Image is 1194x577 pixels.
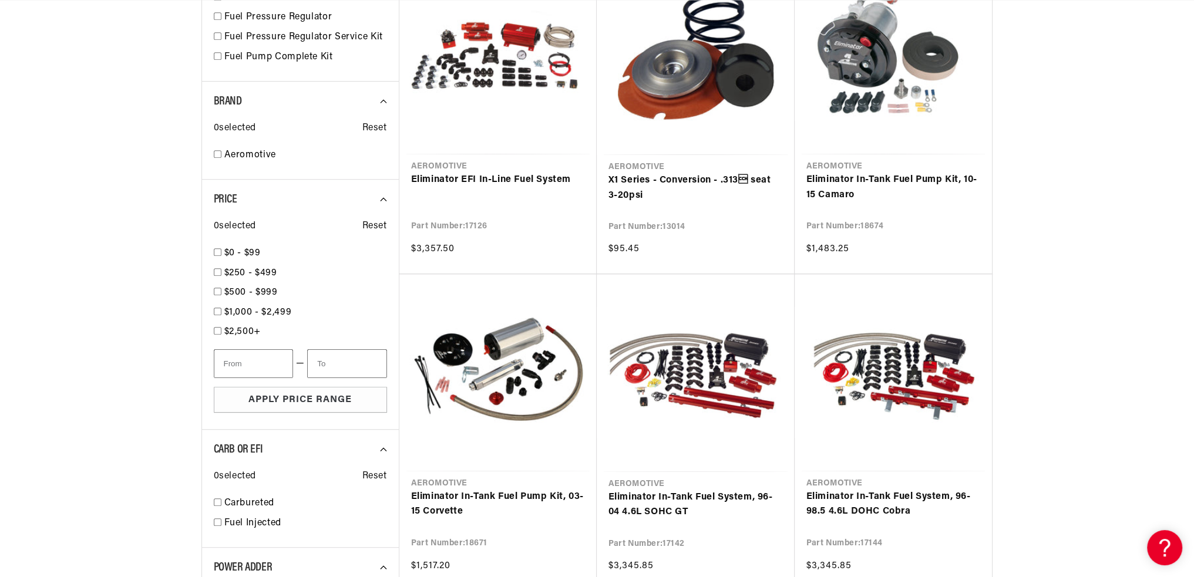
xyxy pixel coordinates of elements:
[214,387,387,413] button: Apply Price Range
[362,469,387,484] span: Reset
[608,173,783,203] a: X1 Series - Conversion - .313 seat 3-20psi
[307,349,386,378] input: To
[214,194,237,205] span: Price
[806,490,980,519] a: Eliminator In-Tank Fuel System, 96-98.5 4.6L DOHC Cobra
[214,121,256,136] span: 0 selected
[224,327,261,336] span: $2,500+
[608,490,783,520] a: Eliminator In-Tank Fuel System, 96-04 4.6L SOHC GT
[224,248,261,258] span: $0 - $99
[224,288,278,297] span: $500 - $999
[362,121,387,136] span: Reset
[362,219,387,234] span: Reset
[224,516,387,531] a: Fuel Injected
[224,50,387,65] a: Fuel Pump Complete Kit
[224,10,387,25] a: Fuel Pressure Regulator
[214,562,273,573] span: Power Adder
[214,96,242,107] span: Brand
[214,444,263,455] span: CARB or EFI
[224,496,387,511] a: Carbureted
[806,173,980,203] a: Eliminator In-Tank Fuel Pump Kit, 10-15 Camaro
[224,148,387,163] a: Aeromotive
[296,356,305,372] span: —
[224,268,277,278] span: $250 - $499
[214,349,293,378] input: From
[411,490,585,519] a: Eliminator In-Tank Fuel Pump Kit, 03-15 Corvette
[224,30,387,45] a: Fuel Pressure Regulator Service Kit
[214,469,256,484] span: 0 selected
[411,173,585,188] a: Eliminator EFI In-Line Fuel System
[214,219,256,234] span: 0 selected
[224,308,292,317] span: $1,000 - $2,499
